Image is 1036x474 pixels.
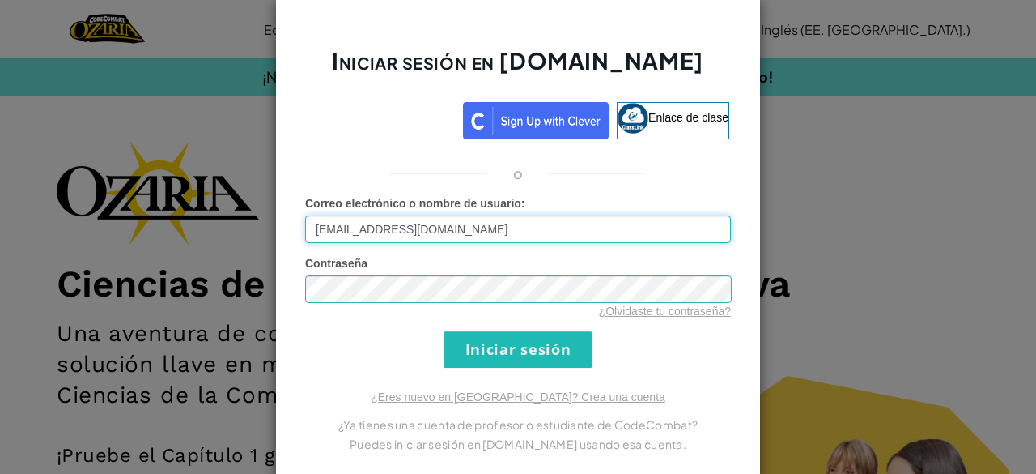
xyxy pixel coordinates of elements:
[332,46,703,75] font: Iniciar sesión en [DOMAIN_NAME]
[305,197,521,210] font: Correo electrónico o nombre de usuario
[338,417,698,432] font: ¿Ya tienes una cuenta de profesor o estudiante de CodeCombat?
[305,257,367,270] font: Contraseña
[648,110,728,123] font: Enlace de clase
[299,100,463,136] iframe: Iniciar sesión con el botón de Google
[463,102,609,139] img: clever_sso_button@2x.png
[521,197,525,210] font: :
[444,331,592,368] input: Iniciar sesión
[618,103,648,134] img: classlink-logo-small.png
[371,391,665,404] a: ¿Eres nuevo en [GEOGRAPHIC_DATA]? Crea una cuenta
[599,305,731,318] a: ¿Olvidaste tu contraseña?
[350,437,686,451] font: Puedes iniciar sesión en [DOMAIN_NAME] usando esa cuenta.
[513,164,523,182] font: o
